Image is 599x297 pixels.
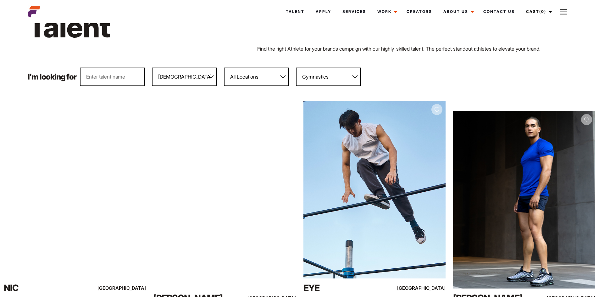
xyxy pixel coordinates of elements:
[80,68,145,86] input: Enter talent name
[28,9,341,45] h1: Talent
[280,3,310,20] a: Talent
[403,284,446,292] div: [GEOGRAPHIC_DATA]
[372,3,401,20] a: Work
[560,8,567,16] img: Burger icon
[478,3,520,20] a: Contact Us
[310,3,337,20] a: Apply
[4,282,89,294] div: Nic
[337,3,372,20] a: Services
[303,282,389,294] div: Eye
[520,3,556,20] a: Cast(0)
[438,3,478,20] a: About Us
[28,5,40,18] img: cropped-aefm-brand-fav-22-square.png
[539,9,546,14] span: (0)
[28,73,76,81] p: I'm looking for
[401,3,438,20] a: Creators
[257,45,571,52] p: Find the right Athlete for your brands campaign with our highly-skilled talent. The perfect stand...
[103,284,146,292] div: [GEOGRAPHIC_DATA]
